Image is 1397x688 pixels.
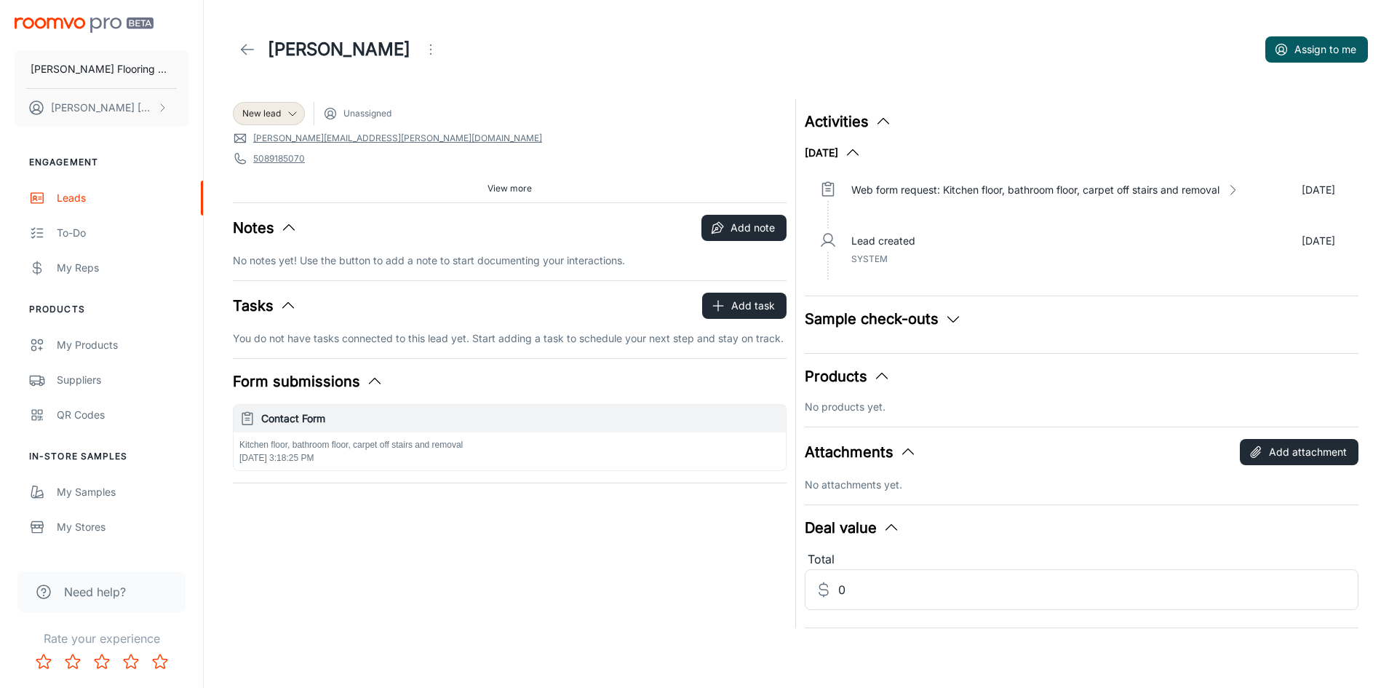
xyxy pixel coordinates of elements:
p: No products yet. [805,399,1358,415]
button: Open menu [416,35,445,64]
button: View more [482,178,538,199]
button: Rate 5 star [146,647,175,676]
button: [PERSON_NAME] [PERSON_NAME] [15,89,188,127]
p: [PERSON_NAME] [PERSON_NAME] [51,100,154,116]
button: Assign to me [1265,36,1368,63]
button: Add note [701,215,787,241]
button: Add task [702,293,787,319]
div: My Stores [57,519,188,535]
p: [DATE] [1302,182,1335,198]
span: [DATE] 3:18:25 PM [239,453,314,463]
p: [DATE] [1302,233,1335,249]
p: Web form request: Kitchen floor, bathroom floor, carpet off stairs and removal [851,182,1219,198]
p: Rate your experience [12,630,191,647]
button: Add attachment [1240,439,1358,465]
button: Attachments [805,441,917,463]
div: New lead [233,102,305,125]
span: Need help? [64,583,126,601]
button: Activities [805,111,892,133]
input: Estimated deal value [838,569,1358,610]
button: Tasks [233,295,297,317]
button: Rate 1 star [29,647,58,676]
p: [PERSON_NAME] Flooring Center [31,61,172,77]
a: [PERSON_NAME][EMAIL_ADDRESS][PERSON_NAME][DOMAIN_NAME] [253,132,542,145]
button: Rate 3 star [87,647,116,676]
button: Rate 4 star [116,647,146,676]
div: Leads [57,190,188,206]
button: Sample check-outs [805,308,962,330]
p: No attachments yet. [805,477,1358,493]
span: View more [487,182,532,195]
div: QR Codes [57,407,188,423]
h1: [PERSON_NAME] [268,36,410,63]
button: Products [805,365,891,387]
span: Unassigned [343,107,391,120]
button: [DATE] [805,144,861,162]
p: You do not have tasks connected to this lead yet. Start adding a task to schedule your next step ... [233,331,787,347]
p: Kitchen floor, bathroom floor, carpet off stairs and removal [239,438,780,451]
button: [PERSON_NAME] Flooring Center [15,50,188,88]
h6: Contact Form [261,411,780,427]
div: Total [805,550,1358,569]
button: Notes [233,217,298,239]
a: 5089185070 [253,152,305,165]
div: To-do [57,225,188,241]
div: Suppliers [57,372,188,388]
button: Rate 2 star [58,647,87,676]
p: Lead created [851,233,915,249]
div: My Samples [57,484,188,500]
div: My Products [57,337,188,353]
button: Deal value [805,517,900,539]
span: System [851,253,888,264]
span: New lead [242,107,281,120]
button: Contact FormKitchen floor, bathroom floor, carpet off stairs and removal[DATE] 3:18:25 PM [234,405,786,470]
button: Form submissions [233,371,383,392]
img: Roomvo PRO Beta [15,17,154,33]
p: No notes yet! Use the button to add a note to start documenting your interactions. [233,253,787,269]
div: My Reps [57,260,188,276]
